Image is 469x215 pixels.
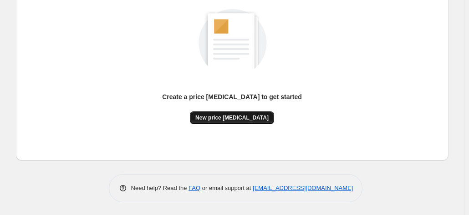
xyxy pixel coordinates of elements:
span: New price [MEDICAL_DATA] [195,114,269,121]
span: or email support at [200,185,253,191]
button: New price [MEDICAL_DATA] [190,111,274,124]
a: [EMAIL_ADDRESS][DOMAIN_NAME] [253,185,353,191]
a: FAQ [189,185,200,191]
p: Create a price [MEDICAL_DATA] to get started [162,92,302,101]
span: Need help? Read the [131,185,189,191]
